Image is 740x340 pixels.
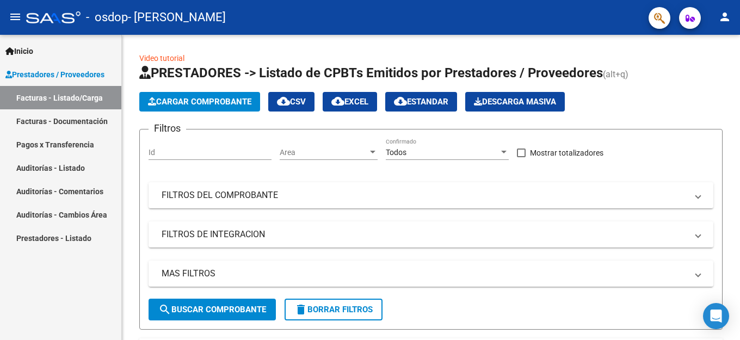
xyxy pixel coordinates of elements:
[294,303,307,316] mat-icon: delete
[148,97,251,107] span: Cargar Comprobante
[162,268,687,280] mat-panel-title: MAS FILTROS
[139,92,260,112] button: Cargar Comprobante
[386,148,406,157] span: Todos
[465,92,565,112] app-download-masive: Descarga masiva de comprobantes (adjuntos)
[331,97,368,107] span: EXCEL
[5,69,104,81] span: Prestadores / Proveedores
[149,182,713,208] mat-expansion-panel-header: FILTROS DEL COMPROBANTE
[323,92,377,112] button: EXCEL
[718,10,731,23] mat-icon: person
[86,5,128,29] span: - osdop
[139,65,603,81] span: PRESTADORES -> Listado de CPBTs Emitidos por Prestadores / Proveedores
[530,146,603,159] span: Mostrar totalizadores
[139,54,184,63] a: Video tutorial
[385,92,457,112] button: Estandar
[149,261,713,287] mat-expansion-panel-header: MAS FILTROS
[603,69,628,79] span: (alt+q)
[5,45,33,57] span: Inicio
[9,10,22,23] mat-icon: menu
[277,97,306,107] span: CSV
[162,189,687,201] mat-panel-title: FILTROS DEL COMPROBANTE
[162,228,687,240] mat-panel-title: FILTROS DE INTEGRACION
[394,95,407,108] mat-icon: cloud_download
[149,121,186,136] h3: Filtros
[149,299,276,320] button: Buscar Comprobante
[268,92,314,112] button: CSV
[474,97,556,107] span: Descarga Masiva
[128,5,226,29] span: - [PERSON_NAME]
[294,305,373,314] span: Borrar Filtros
[285,299,383,320] button: Borrar Filtros
[394,97,448,107] span: Estandar
[158,303,171,316] mat-icon: search
[277,95,290,108] mat-icon: cloud_download
[149,221,713,248] mat-expansion-panel-header: FILTROS DE INTEGRACION
[465,92,565,112] button: Descarga Masiva
[331,95,344,108] mat-icon: cloud_download
[703,303,729,329] div: Open Intercom Messenger
[158,305,266,314] span: Buscar Comprobante
[280,148,368,157] span: Area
